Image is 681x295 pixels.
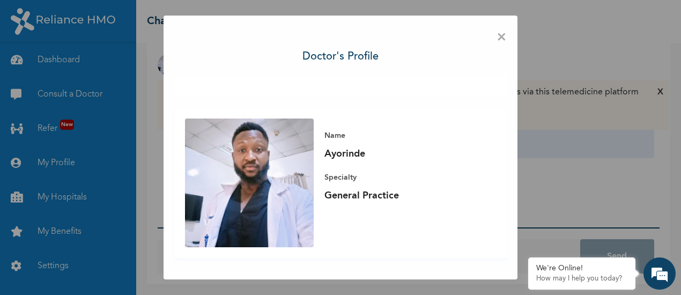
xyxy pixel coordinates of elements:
span: No previous conversation [57,97,152,205]
div: We're Online! [536,264,627,273]
img: Ayorinde [185,119,314,247]
h3: Doctor's profile [302,49,379,65]
div: Minimize live chat window [176,5,202,31]
p: How may I help you today? [536,275,627,283]
p: Specialty [324,171,475,184]
div: Chat Now [66,222,143,242]
span: × [497,26,507,49]
span: Conversation [5,260,105,268]
p: General Practice [324,189,475,202]
p: Ayorinde [324,147,475,160]
p: Name [324,129,475,142]
div: FAQs [105,241,205,275]
div: Conversation(s) [56,60,180,75]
